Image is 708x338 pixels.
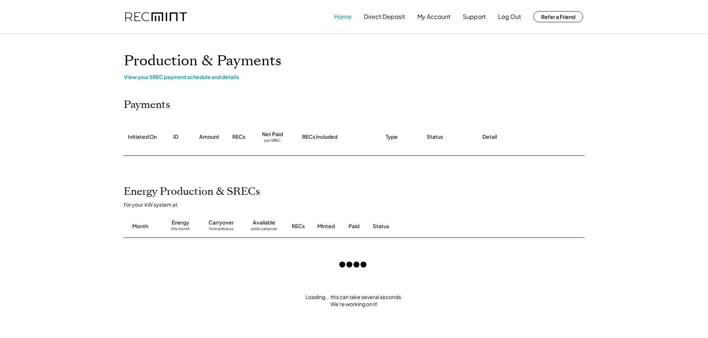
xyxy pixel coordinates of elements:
div: Loading... this can take several seconds. We're working on it! [116,293,592,308]
button: My Account [417,9,450,24]
div: Month [132,223,148,230]
div: ID [173,133,178,141]
div: Detail [482,133,497,141]
div: Status [427,133,443,141]
div: per SREC [264,138,281,144]
div: Paid [349,223,359,230]
button: Home [334,9,352,24]
img: recmint-logotype%403x.png [125,12,187,22]
div: Available [253,219,275,226]
button: Log Out [498,9,521,24]
div: RECs Included [302,133,337,141]
button: Support [463,9,486,24]
div: RECs [232,133,245,141]
div: Type [386,133,398,141]
div: Net Paid [262,131,283,138]
div: RECs [292,223,305,230]
div: Status [373,223,499,230]
button: Refer a Friend [533,11,583,22]
div: View your SREC payment schedule and details [124,73,585,80]
div: Carryover [208,219,234,226]
div: adds carryover [251,226,277,234]
div: Amount [199,133,219,141]
h2: Payments [124,99,170,111]
div: from previous [209,226,233,234]
div: for your kW system at [124,201,592,208]
h2: Energy Production & SRECs [124,186,260,198]
div: Energy [172,219,189,226]
button: Direct Deposit [364,9,405,24]
div: Minted [317,223,335,230]
h1: Production & Payments [124,52,585,70]
div: Initiated On [128,133,157,141]
div: this month [171,226,190,234]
